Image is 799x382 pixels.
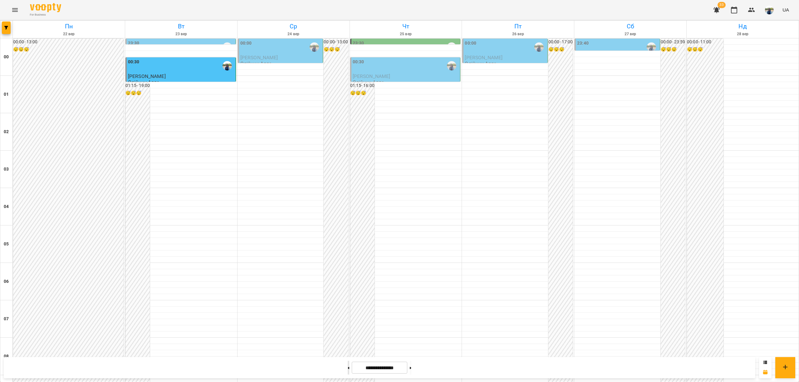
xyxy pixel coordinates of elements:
h6: 24 вер [238,31,349,37]
p: Олійник Алла [128,80,160,85]
h6: Пн [14,22,124,31]
h6: 00:00 - 17:00 [548,39,573,46]
span: 33 [718,2,726,8]
span: UA [782,7,789,13]
h6: 08 [4,353,9,360]
h6: 00:00 - 11:00 [687,39,723,46]
h6: 26 вер [463,31,573,37]
h6: Нд [688,22,798,31]
h6: Пт [463,22,573,31]
h6: 😴😴😴 [125,90,150,97]
h6: 00 [4,54,9,60]
h6: 06 [4,278,9,285]
h6: 😴😴😴 [661,46,685,53]
span: For Business [30,13,61,17]
h6: 😴😴😴 [13,46,124,53]
p: Олійник Алла [240,61,272,66]
h6: 😴😴😴 [687,46,723,53]
h6: 01 [4,91,9,98]
label: 00:00 [240,40,252,47]
h6: Чт [351,22,461,31]
h6: 07 [4,316,9,322]
label: 23:40 [577,40,589,47]
h6: 27 вер [575,31,685,37]
h6: 28 вер [688,31,798,37]
h6: 25 вер [351,31,461,37]
label: 00:30 [128,59,140,65]
h6: 02 [4,128,9,135]
h6: 00:00 - 23:59 [661,39,685,46]
img: Олійник Алла [447,61,456,70]
h6: Вт [126,22,236,31]
button: UA [780,4,792,16]
img: Олійник Алла [534,42,544,52]
h6: 01:15 - 19:00 [125,82,150,89]
img: 79bf113477beb734b35379532aeced2e.jpg [765,6,774,14]
h6: 00:00 - 13:00 [324,39,348,46]
label: 00:00 [465,40,476,47]
label: 00:30 [353,59,364,65]
h6: 03 [4,166,9,173]
p: Олійник Алла [353,80,385,85]
p: Олійник Алла [465,61,497,66]
img: Voopty Logo [30,3,61,12]
span: [PERSON_NAME] [353,73,390,79]
h6: 23 вер [126,31,236,37]
img: Олійник Алла [223,61,232,70]
span: [PERSON_NAME] [240,55,278,60]
img: Олійник Алла [647,42,656,52]
h6: 00:00 - 13:00 [13,39,124,46]
h6: 😴😴😴 [324,46,348,53]
label: 23:30 [128,40,140,47]
span: [PERSON_NAME] [128,73,166,79]
h6: Ср [238,22,349,31]
h6: 05 [4,241,9,248]
img: Олійник Алла [447,42,456,52]
h6: 😴😴😴 [548,46,573,53]
h6: 22 вер [14,31,124,37]
h6: 01:15 - 16:00 [350,82,375,89]
img: Олійник Алла [310,42,319,52]
img: Олійник Алла [223,42,232,52]
button: Menu [7,2,22,17]
label: 23:30 [353,40,364,47]
h6: 😴😴😴 [350,90,375,97]
span: [PERSON_NAME] [465,55,502,60]
h6: Сб [575,22,685,31]
h6: 04 [4,203,9,210]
